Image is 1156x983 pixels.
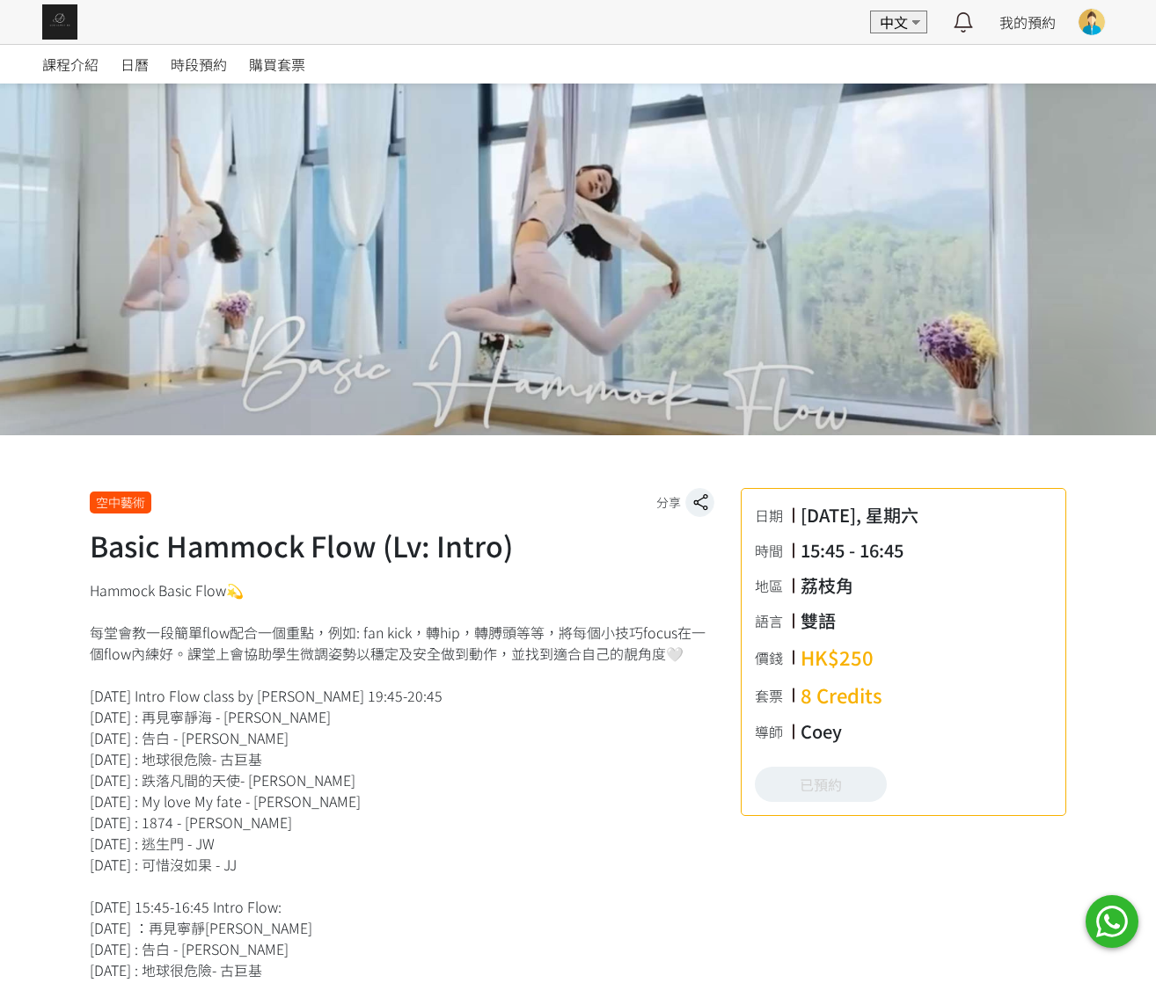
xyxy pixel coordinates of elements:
div: 8 Credits [801,681,882,710]
div: 日期 [755,505,792,526]
span: 課程介紹 [42,54,99,75]
span: 時段預約 [171,54,227,75]
a: 課程介紹 [42,45,99,84]
div: 雙語 [801,608,836,634]
a: 日曆 [121,45,149,84]
h1: Basic Hammock Flow (Lv: Intro) [90,524,714,566]
div: 導師 [755,721,792,742]
div: Coey [801,718,842,745]
div: 荔枝角 [801,572,853,599]
div: 地區 [755,575,792,596]
img: img_61c0148bb0266 [42,4,77,40]
div: 15:45 - 16:45 [801,537,904,564]
div: 套票 [755,685,792,706]
div: 時間 [755,540,792,561]
div: 價錢 [755,647,792,668]
a: 我的預約 [999,11,1056,33]
div: 語言 [755,610,792,631]
span: 分享 [656,493,681,512]
div: HK$250 [801,643,874,672]
a: 時段預約 [171,45,227,84]
a: 購買套票 [249,45,305,84]
span: 日曆 [121,54,149,75]
div: [DATE], 星期六 [801,502,918,528]
a: 已預約 [755,767,887,802]
div: 空中藝術 [90,491,151,513]
span: 購買套票 [249,54,305,75]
